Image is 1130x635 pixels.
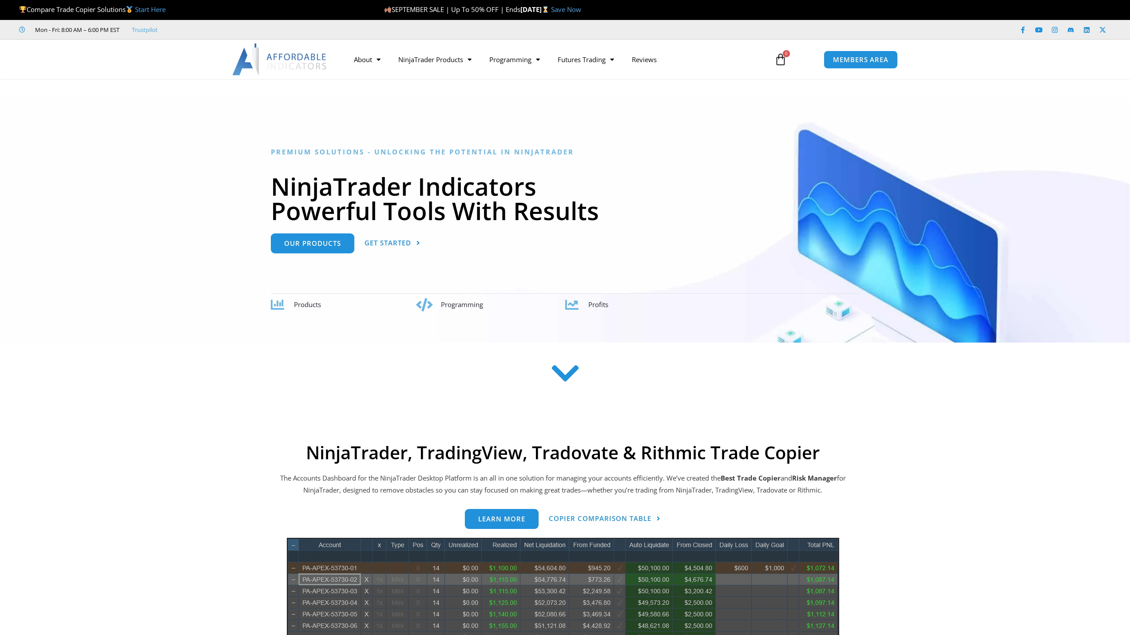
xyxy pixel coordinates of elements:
a: 0 [761,47,800,72]
img: ⌛ [542,6,549,13]
span: Learn more [478,516,525,522]
p: The Accounts Dashboard for the NinjaTrader Desktop Platform is an all in one solution for managin... [279,472,847,497]
span: Get Started [365,240,411,246]
a: Programming [480,49,549,70]
a: Copier Comparison Table [549,509,661,529]
span: Compare Trade Copier Solutions [19,5,166,14]
h6: Premium Solutions - Unlocking the Potential in NinjaTrader [271,148,859,156]
a: Trustpilot [132,24,158,35]
span: SEPTEMBER SALE | Up To 50% OFF | Ends [384,5,520,14]
span: Programming [441,300,483,309]
img: 🍂 [385,6,391,13]
img: LogoAI | Affordable Indicators – NinjaTrader [232,43,328,75]
a: Save Now [551,5,581,14]
a: Learn more [465,509,539,529]
a: NinjaTrader Products [389,49,480,70]
a: About [345,49,389,70]
h1: NinjaTrader Indicators Powerful Tools With Results [271,174,859,223]
span: Our Products [284,240,341,247]
strong: Risk Manager [792,473,837,482]
span: MEMBERS AREA [833,56,888,63]
span: 0 [783,50,790,57]
strong: [DATE] [520,5,551,14]
a: Our Products [271,233,354,253]
nav: Menu [345,49,764,70]
h2: NinjaTrader, TradingView, Tradovate & Rithmic Trade Copier [279,442,847,463]
a: Get Started [365,233,420,253]
span: Copier Comparison Table [549,515,651,522]
img: 🏆 [20,6,26,13]
a: MEMBERS AREA [824,51,898,69]
b: Best Trade Copier [721,473,781,482]
img: 🥇 [126,6,133,13]
span: Mon - Fri: 8:00 AM – 6:00 PM EST [33,24,119,35]
span: Products [294,300,321,309]
span: Profits [588,300,608,309]
a: Start Here [135,5,166,14]
a: Futures Trading [549,49,623,70]
a: Reviews [623,49,666,70]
